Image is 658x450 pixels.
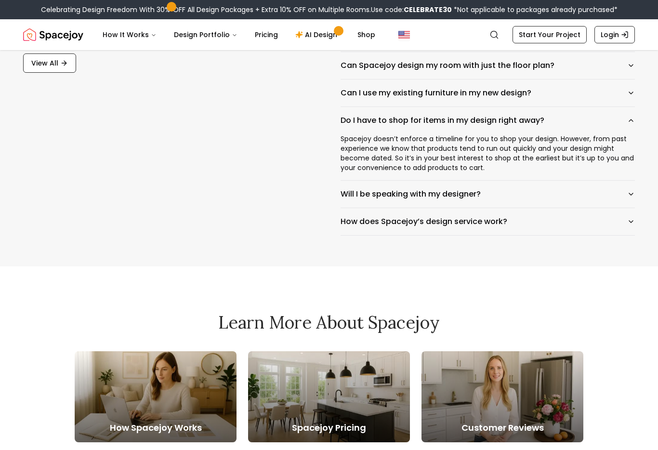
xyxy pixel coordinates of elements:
a: Login [594,26,635,43]
button: Will I be speaking with my designer? [341,181,635,208]
img: Spacejoy Logo [23,25,83,44]
nav: Main [95,25,383,44]
div: Do I have to shop for items in my design right away? [341,134,635,180]
a: AI Design [288,25,348,44]
button: How It Works [95,25,164,44]
button: Can Spacejoy design my room with just the floor plan? [341,52,635,79]
h5: Spacejoy Pricing [248,421,410,435]
button: How does Spacejoy’s design service work? [341,208,635,235]
b: CELEBRATE30 [404,5,452,14]
h5: Customer Reviews [421,421,583,435]
a: How Spacejoy Works [75,351,237,442]
a: Pricing [247,25,286,44]
a: View All [23,53,76,73]
h2: Learn More About Spacejoy [75,313,583,332]
a: Start Your Project [513,26,587,43]
button: Design Portfolio [166,25,245,44]
img: United States [398,29,410,40]
div: Celebrating Design Freedom With 30% OFF All Design Packages + Extra 10% OFF on Multiple Rooms. [41,5,618,14]
h5: How Spacejoy Works [75,421,237,435]
span: Use code: [371,5,452,14]
a: Spacejoy Pricing [248,351,410,442]
button: Can I use my existing furniture in my new design? [341,79,635,106]
a: Customer Reviews [421,351,583,442]
nav: Global [23,19,635,50]
div: Spacejoy doesn’t enforce a timeline for you to shop your design. However, from past experience we... [341,134,635,180]
span: *Not applicable to packages already purchased* [452,5,618,14]
a: Spacejoy [23,25,83,44]
button: Do I have to shop for items in my design right away? [341,107,635,134]
a: Shop [350,25,383,44]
